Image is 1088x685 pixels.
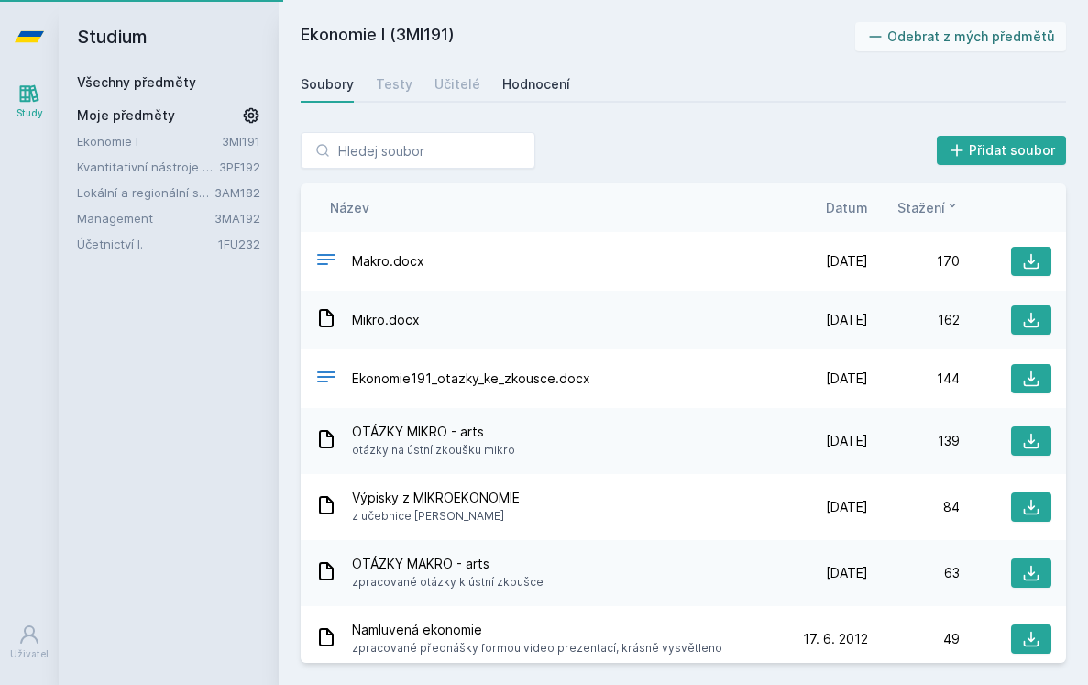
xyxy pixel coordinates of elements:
[352,441,515,459] span: otázky na ústní zkoušku mikro
[826,498,868,516] span: [DATE]
[301,132,535,169] input: Hledej soubor
[4,614,55,670] a: Uživatel
[352,621,722,639] span: Namluvená ekonomie
[219,160,260,174] a: 3PE192
[77,106,175,125] span: Moje předměty
[218,237,260,251] a: 1FU232
[301,75,354,94] div: Soubory
[4,73,55,129] a: Study
[868,311,960,329] div: 162
[330,198,369,217] button: Název
[826,311,868,329] span: [DATE]
[897,198,960,217] button: Stažení
[315,366,337,392] div: DOCX
[868,252,960,271] div: 170
[352,573,544,591] span: zpracované otázky k ústní zkoušce
[352,489,520,507] span: Výpisky z MIKROEKONOMIE
[77,158,219,176] a: Kvantitativní nástroje pro Arts Management
[352,423,515,441] span: OTÁZKY MIKRO - arts
[315,249,337,275] div: DOCX
[352,555,544,573] span: OTÁZKY MAKRO - arts
[352,370,590,388] span: Ekonomie191_otazky_ke_zkousce.docx
[352,507,520,525] span: z učebnice [PERSON_NAME]
[868,498,960,516] div: 84
[868,370,960,388] div: 144
[826,198,868,217] button: Datum
[855,22,1067,51] button: Odebrat z mých předmětů
[868,630,960,648] div: 49
[803,630,868,648] span: 17. 6. 2012
[77,183,214,202] a: Lokální a regionální sociologie - sociologie kultury
[826,370,868,388] span: [DATE]
[214,211,260,226] a: 3MA192
[77,235,218,253] a: Účetnictví I.
[868,564,960,582] div: 63
[502,66,570,103] a: Hodnocení
[434,75,480,94] div: Učitelé
[937,136,1067,165] button: Přidat soubor
[376,75,412,94] div: Testy
[77,74,196,90] a: Všechny předměty
[352,311,420,329] span: Mikro.docx
[826,252,868,271] span: [DATE]
[301,22,855,51] h2: Ekonomie I (3MI191)
[502,75,570,94] div: Hodnocení
[868,432,960,450] div: 139
[222,134,260,149] a: 3MI191
[77,209,214,227] a: Management
[352,252,424,271] span: Makro.docx
[352,639,722,657] span: zpracované přednášky formou video prezentací, krásně vysvětleno
[897,198,945,217] span: Stažení
[214,185,260,200] a: 3AM182
[301,66,354,103] a: Soubory
[826,432,868,450] span: [DATE]
[16,106,43,120] div: Study
[376,66,412,103] a: Testy
[434,66,480,103] a: Učitelé
[10,647,49,661] div: Uživatel
[77,132,222,150] a: Ekonomie I
[826,564,868,582] span: [DATE]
